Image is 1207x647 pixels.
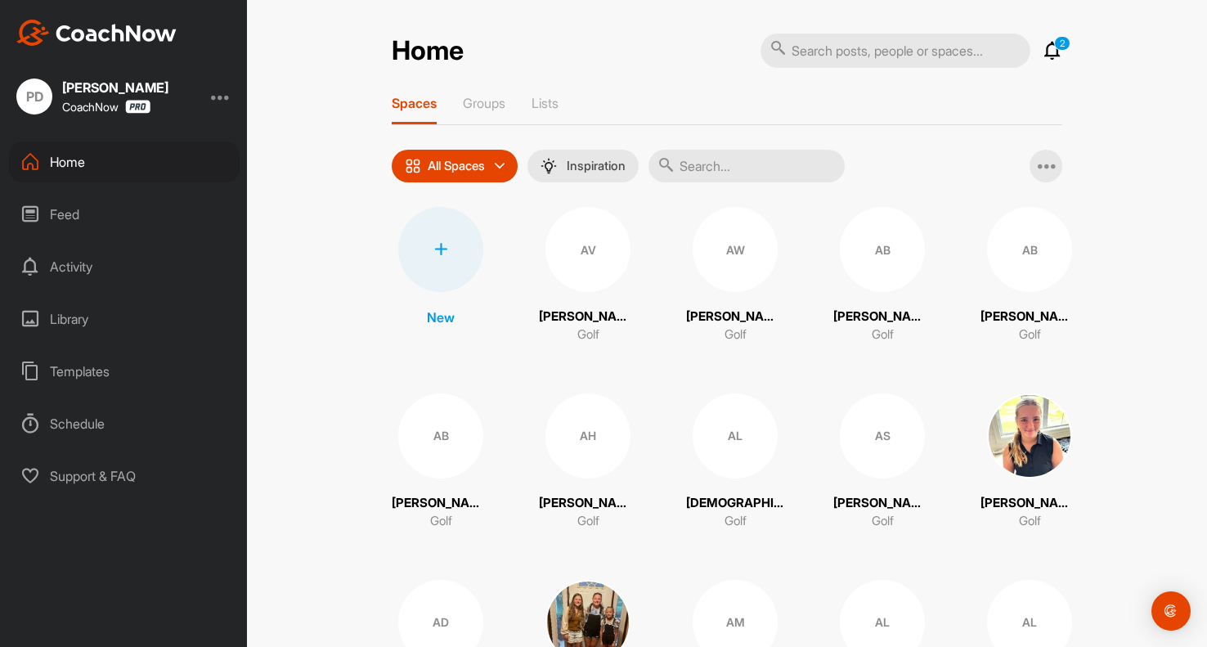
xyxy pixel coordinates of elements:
[686,308,784,326] p: [PERSON_NAME]
[577,326,599,344] p: Golf
[980,393,1079,531] a: [PERSON_NAME]Golf
[392,95,437,111] p: Spaces
[648,150,845,182] input: Search...
[16,79,52,115] div: PD
[980,207,1079,344] a: AB[PERSON_NAME]Golf
[980,494,1079,513] p: [PERSON_NAME]
[539,308,637,326] p: [PERSON_NAME]
[9,299,240,339] div: Library
[539,207,637,344] a: AV[PERSON_NAME]Golf
[392,35,464,67] h2: Home
[405,158,421,174] img: icon
[686,207,784,344] a: AW[PERSON_NAME]Golf
[725,512,747,531] p: Golf
[398,393,483,479] div: AB
[539,393,637,531] a: AH[PERSON_NAME]Golf
[545,393,630,479] div: AH
[9,194,240,235] div: Feed
[833,494,931,513] p: [PERSON_NAME]
[1151,591,1191,631] div: Open Intercom Messenger
[686,494,784,513] p: [DEMOGRAPHIC_DATA][PERSON_NAME]
[16,20,177,46] img: CoachNow
[872,326,894,344] p: Golf
[428,160,485,173] p: All Spaces
[872,512,894,531] p: Golf
[125,100,150,114] img: CoachNow Pro
[567,160,626,173] p: Inspiration
[725,326,747,344] p: Golf
[9,403,240,444] div: Schedule
[693,393,778,479] div: AL
[840,207,925,292] div: AB
[532,95,559,111] p: Lists
[840,393,925,479] div: AS
[541,158,557,174] img: menuIcon
[761,34,1030,68] input: Search posts, people or spaces...
[62,81,168,94] div: [PERSON_NAME]
[686,393,784,531] a: AL[DEMOGRAPHIC_DATA][PERSON_NAME]Golf
[430,512,452,531] p: Golf
[980,308,1079,326] p: [PERSON_NAME]
[545,207,630,292] div: AV
[1019,326,1041,344] p: Golf
[693,207,778,292] div: AW
[62,100,150,114] div: CoachNow
[9,246,240,287] div: Activity
[577,512,599,531] p: Golf
[9,142,240,182] div: Home
[9,351,240,392] div: Templates
[427,308,455,327] p: New
[1054,36,1070,51] p: 2
[987,393,1072,479] img: square_fb2fadaae78c6e3469a620155512ee43.jpg
[539,494,637,513] p: [PERSON_NAME]
[1019,512,1041,531] p: Golf
[833,207,931,344] a: AB[PERSON_NAME]Golf
[463,95,505,111] p: Groups
[392,494,490,513] p: [PERSON_NAME]
[833,393,931,531] a: AS[PERSON_NAME]Golf
[392,393,490,531] a: AB[PERSON_NAME]Golf
[9,456,240,496] div: Support & FAQ
[987,207,1072,292] div: AB
[833,308,931,326] p: [PERSON_NAME]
